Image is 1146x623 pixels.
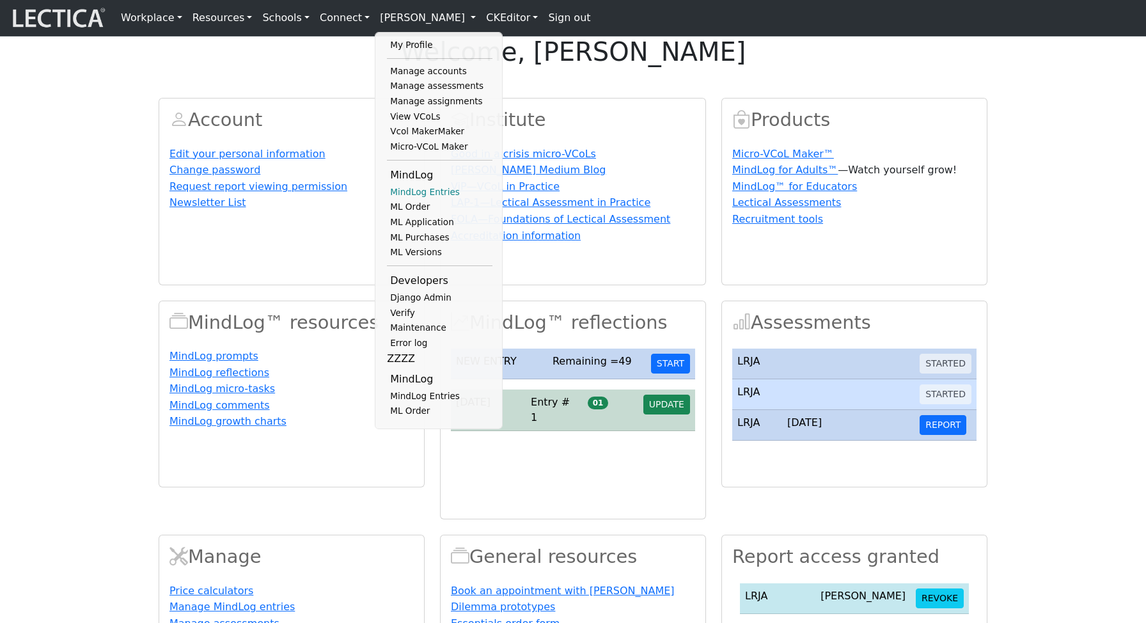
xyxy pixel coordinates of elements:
[732,379,782,410] td: LRJA
[375,5,481,31] a: [PERSON_NAME]
[451,311,695,334] h2: MindLog™ reflections
[387,245,492,260] a: ML Versions
[387,271,492,290] li: Developers
[649,399,684,409] span: UPDATE
[787,416,822,429] span: [DATE]
[387,306,492,321] a: Verify
[387,215,492,230] a: ML Application
[618,355,631,367] span: 49
[10,6,106,30] img: lecticalive
[387,404,492,419] a: ML Order
[451,546,469,567] span: Resources
[387,94,492,109] a: Manage assignments
[451,164,606,176] a: [PERSON_NAME] Medium Blog
[732,311,751,333] span: Assessments
[387,370,492,389] li: MindLog
[169,109,188,130] span: Account
[187,5,258,31] a: Resources
[732,410,782,441] td: LRJA
[732,213,823,225] a: Recruitment tools
[257,5,315,31] a: Schools
[387,389,492,404] a: MindLog Entries
[740,583,815,614] td: LRJA
[481,5,543,31] a: CKEditor
[387,166,492,185] li: MindLog
[387,230,492,246] a: ML Purchases
[451,230,581,242] a: Accreditation information
[451,180,560,193] a: ViP—VCoL in Practice
[387,185,492,200] a: MindLog Entries
[732,196,841,209] a: Lectical Assessments
[169,109,414,131] h2: Account
[387,320,492,336] a: Maintenance
[820,588,906,604] div: [PERSON_NAME]
[169,382,275,395] a: MindLog micro-tasks
[169,415,286,427] a: MindLog growth charts
[169,601,295,613] a: Manage MindLog entries
[387,38,492,419] ul: [PERSON_NAME]
[169,196,246,209] a: Newsletter List
[169,180,347,193] a: Request report viewing permission
[547,349,646,379] td: Remaining =
[387,124,492,139] a: Vcol MakerMaker
[732,349,782,379] td: LRJA
[169,399,270,411] a: MindLog comments
[543,5,595,31] a: Sign out
[387,79,492,94] a: Manage assessments
[732,148,834,160] a: Micro-VCoL Maker™
[387,139,492,155] a: Micro-VCoL Maker
[916,588,964,608] button: REVOKE
[387,200,492,215] a: ML Order
[387,38,492,53] a: My Profile
[169,585,253,597] a: Price calculators
[732,180,857,193] a: MindLog™ for Educators
[169,311,414,334] h2: MindLog™ resources
[732,311,977,334] h2: Assessments
[116,5,187,31] a: Workplace
[451,546,695,568] h2: General resources
[451,585,675,597] a: Book an appointment with [PERSON_NAME]
[588,397,608,409] span: 01
[387,109,492,125] a: View VCoLs
[526,390,583,431] td: Entry # 1
[169,311,188,333] span: MindLog™ resources
[451,196,650,209] a: LAP-1—Lectical Assessment in Practice
[169,546,188,567] span: Manage
[451,601,555,613] a: Dilemma prototypes
[732,546,977,568] h2: Report access granted
[732,109,977,131] h2: Products
[315,5,375,31] a: Connect
[920,415,966,435] button: REPORT
[169,350,258,362] a: MindLog prompts
[387,290,492,306] a: Django Admin
[451,148,596,160] a: Good in a crisis micro-VCoLs
[169,367,269,379] a: MindLog reflections
[169,546,414,568] h2: Manage
[387,336,492,351] a: Error log
[732,162,977,178] p: —Watch yourself grow!
[169,148,326,160] a: Edit your personal information
[451,213,670,225] a: FOLA—Foundations of Lectical Assessment
[732,109,751,130] span: Products
[169,164,260,176] a: Change password
[651,354,690,374] button: START
[732,164,838,176] a: MindLog for Adults™
[451,109,695,131] h2: Institute
[387,64,492,79] a: Manage accounts
[643,395,690,414] button: UPDATE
